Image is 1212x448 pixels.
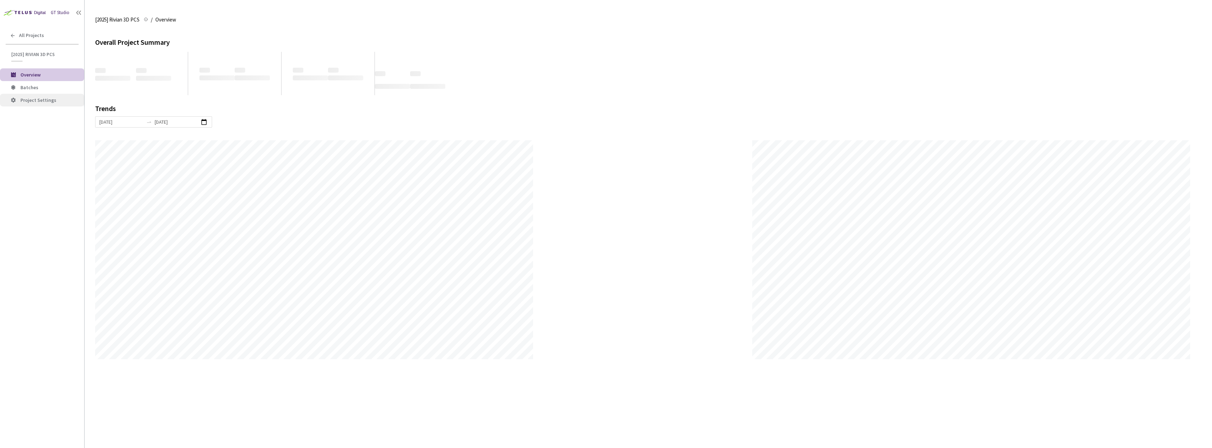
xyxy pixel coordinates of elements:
[235,75,270,80] span: ‌
[155,16,176,24] span: Overview
[146,119,152,125] span: to
[410,71,421,76] span: ‌
[375,84,410,89] span: ‌
[235,68,245,73] span: ‌
[95,105,1192,116] div: Trends
[99,118,143,126] input: Start date
[199,68,210,73] span: ‌
[328,68,339,73] span: ‌
[146,119,152,125] span: swap-right
[328,75,363,80] span: ‌
[20,97,56,103] span: Project Settings
[410,84,445,89] span: ‌
[11,51,74,57] span: [2025] Rivian 3D PCS
[155,118,199,126] input: End date
[151,16,153,24] li: /
[51,9,69,16] div: GT Studio
[20,72,41,78] span: Overview
[199,75,235,80] span: ‌
[20,84,38,91] span: Batches
[293,75,328,80] span: ‌
[136,76,171,81] span: ‌
[95,68,106,73] span: ‌
[136,68,147,73] span: ‌
[293,68,303,73] span: ‌
[95,37,1201,48] div: Overall Project Summary
[95,16,140,24] span: [2025] Rivian 3D PCS
[375,71,385,76] span: ‌
[19,32,44,38] span: All Projects
[95,76,130,81] span: ‌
